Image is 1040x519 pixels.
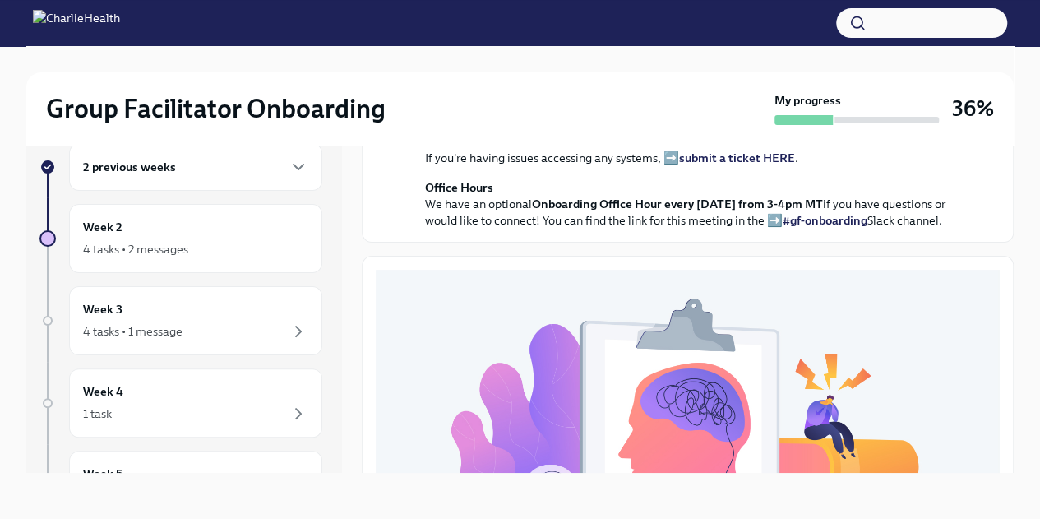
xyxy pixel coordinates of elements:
a: Week 24 tasks • 2 messages [39,204,322,273]
a: Week 41 task [39,368,322,438]
h6: Week 2 [83,218,122,236]
div: 4 tasks • 2 messages [83,241,188,257]
div: 2 previous weeks [69,143,322,191]
strong: Office Hours [425,180,493,195]
h6: Week 4 [83,382,123,401]
strong: Onboarding Office Hour every [DATE] from 3-4pm MT [532,197,823,211]
a: Week 34 tasks • 1 message [39,286,322,355]
div: 1 task [83,405,112,422]
p: We have an optional if you have questions or would like to connect! You can find the link for thi... [425,179,973,229]
strong: My progress [774,92,841,109]
h3: 36% [952,94,994,123]
p: If you're having issues accessing any systems, ➡️ . [425,133,973,166]
a: #gf-onboarding [783,213,867,228]
h6: Week 3 [83,300,122,318]
img: CharlieHealth [33,10,120,36]
a: submit a ticket HERE [679,151,795,165]
h2: Group Facilitator Onboarding [46,92,386,125]
h6: Week 5 [83,465,122,483]
h6: 2 previous weeks [83,158,176,176]
div: 4 tasks • 1 message [83,323,183,340]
